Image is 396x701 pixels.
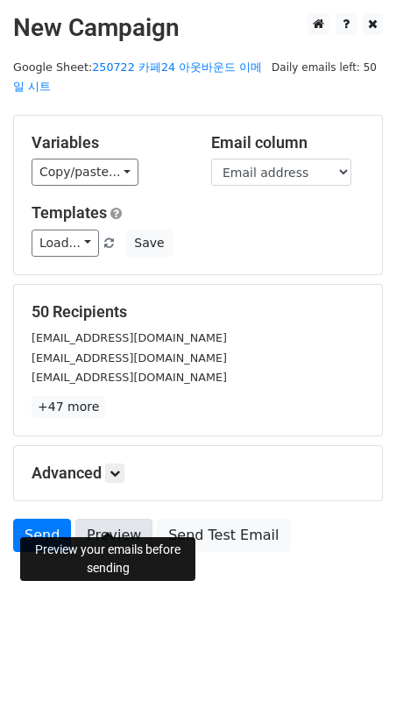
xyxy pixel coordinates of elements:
[13,519,71,552] a: Send
[32,396,105,418] a: +47 more
[32,230,99,257] a: Load...
[32,331,227,344] small: [EMAIL_ADDRESS][DOMAIN_NAME]
[32,159,138,186] a: Copy/paste...
[308,617,396,701] iframe: Chat Widget
[157,519,290,552] a: Send Test Email
[13,13,383,43] h2: New Campaign
[126,230,172,257] button: Save
[265,60,383,74] a: Daily emails left: 50
[32,464,364,483] h5: Advanced
[13,60,262,94] small: Google Sheet:
[32,302,364,322] h5: 50 Recipients
[32,133,185,152] h5: Variables
[211,133,364,152] h5: Email column
[75,519,152,552] a: Preview
[32,351,227,365] small: [EMAIL_ADDRESS][DOMAIN_NAME]
[265,58,383,77] span: Daily emails left: 50
[32,371,227,384] small: [EMAIL_ADDRESS][DOMAIN_NAME]
[32,203,107,222] a: Templates
[13,60,262,94] a: 250722 카페24 아웃바운드 이메일 시트
[20,537,195,581] div: Preview your emails before sending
